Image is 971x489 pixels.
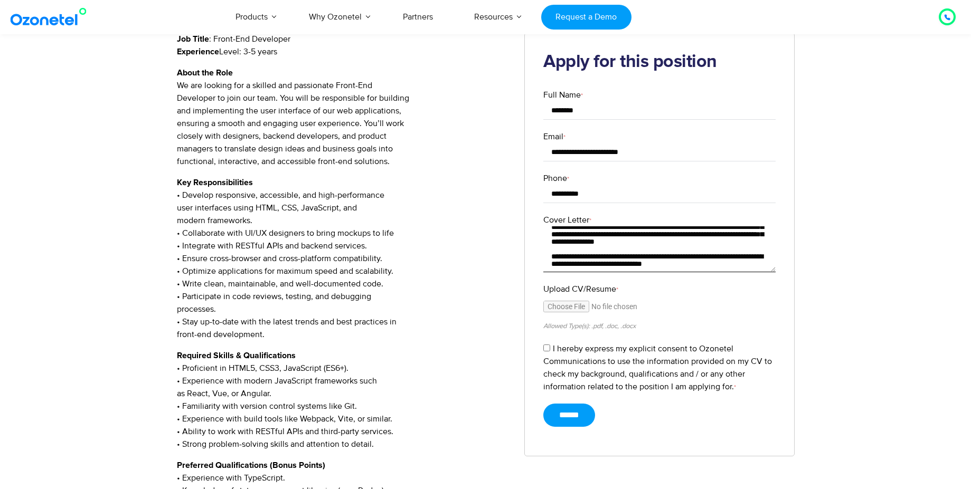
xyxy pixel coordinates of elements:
p: • Proficient in HTML5, CSS3, JavaScript (ES6+). • Experience with modern JavaScript frameworks su... [177,349,509,450]
small: Allowed Type(s): .pdf, .doc, .docx [543,322,636,330]
label: Full Name [543,89,776,101]
label: Phone [543,172,776,185]
p: : Front-End Developer Level: 3-5 years [177,33,509,58]
a: Request a Demo [541,5,631,30]
strong: Job Title [177,35,209,43]
strong: Preferred Qualifications (Bonus Points) [177,461,325,469]
h2: Apply for this position [543,52,776,73]
p: We are looking for a skilled and passionate Front-End Developer to join our team. You will be res... [177,66,509,168]
strong: About the Role [177,69,233,77]
label: I hereby express my explicit consent to Ozonetel Communications to use the information provided o... [543,343,772,392]
strong: Experience [177,47,219,56]
p: • Develop responsive, accessible, and high-performance user interfaces using HTML, CSS, JavaScrip... [177,176,509,341]
label: Email [543,130,776,143]
strong: Required Skills & Qualifications [177,351,296,360]
label: Cover Letter [543,214,776,226]
strong: Key Responsibilities [177,178,253,187]
label: Upload CV/Resume [543,283,776,295]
